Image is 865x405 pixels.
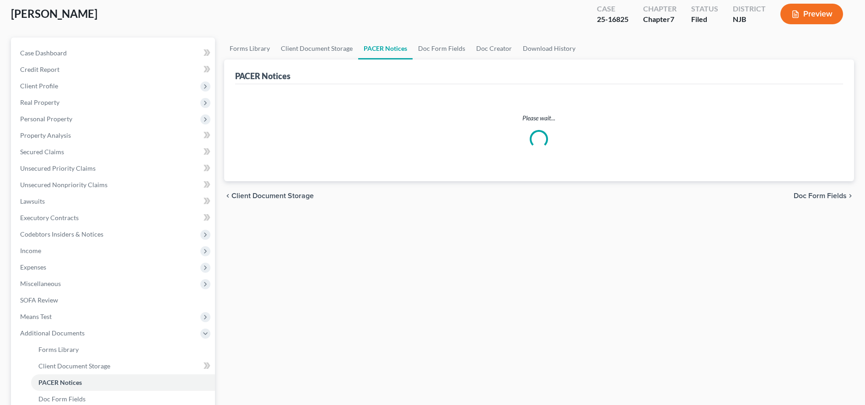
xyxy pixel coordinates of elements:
a: Property Analysis [13,127,215,144]
button: chevron_left Client Document Storage [224,192,314,200]
div: PACER Notices [235,70,290,81]
div: Chapter [643,14,677,25]
span: Executory Contracts [20,214,79,221]
span: Doc Form Fields [38,395,86,403]
div: NJB [733,14,766,25]
div: District [733,4,766,14]
a: Forms Library [31,341,215,358]
a: Doc Creator [471,38,517,59]
a: Lawsuits [13,193,215,210]
span: 7 [670,15,674,23]
span: Miscellaneous [20,280,61,287]
span: Means Test [20,313,52,320]
div: Chapter [643,4,677,14]
p: Please wait... [237,113,841,123]
div: Case [597,4,629,14]
span: Unsecured Nonpriority Claims [20,181,107,189]
i: chevron_left [224,192,231,200]
a: SOFA Review [13,292,215,308]
a: Doc Form Fields [413,38,471,59]
div: 25-16825 [597,14,629,25]
span: PACER Notices [38,378,82,386]
div: Status [691,4,718,14]
span: Unsecured Priority Claims [20,164,96,172]
a: Case Dashboard [13,45,215,61]
a: PACER Notices [358,38,413,59]
span: Client Profile [20,82,58,90]
span: Property Analysis [20,131,71,139]
span: Personal Property [20,115,72,123]
span: SOFA Review [20,296,58,304]
a: Unsecured Nonpriority Claims [13,177,215,193]
span: Credit Report [20,65,59,73]
a: Download History [517,38,581,59]
a: Client Document Storage [275,38,358,59]
span: Client Document Storage [231,192,314,200]
span: Income [20,247,41,254]
span: Real Property [20,98,59,106]
span: Case Dashboard [20,49,67,57]
a: Forms Library [224,38,275,59]
i: chevron_right [847,192,854,200]
a: Secured Claims [13,144,215,160]
a: Client Document Storage [31,358,215,374]
span: Additional Documents [20,329,85,337]
a: Credit Report [13,61,215,78]
a: Executory Contracts [13,210,215,226]
span: Secured Claims [20,148,64,156]
div: Filed [691,14,718,25]
span: Client Document Storage [38,362,110,370]
span: Forms Library [38,346,79,353]
button: Doc Form Fields chevron_right [794,192,854,200]
a: Unsecured Priority Claims [13,160,215,177]
span: Codebtors Insiders & Notices [20,230,103,238]
span: [PERSON_NAME] [11,7,97,20]
span: Expenses [20,263,46,271]
button: Preview [780,4,843,24]
a: PACER Notices [31,374,215,391]
span: Lawsuits [20,197,45,205]
span: Doc Form Fields [794,192,847,200]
